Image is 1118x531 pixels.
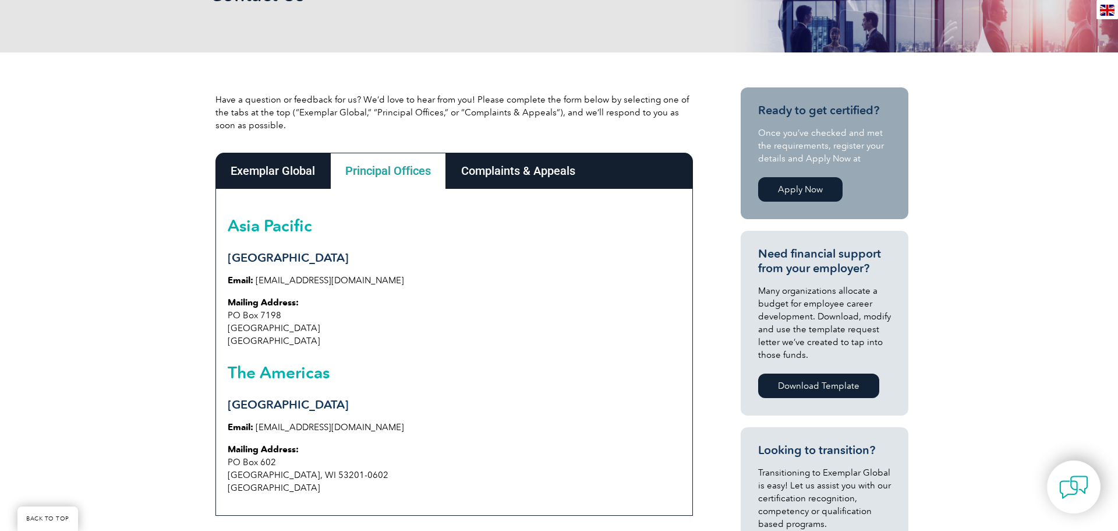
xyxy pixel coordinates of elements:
h2: The Americas [228,363,681,382]
h3: Ready to get certified? [758,103,891,118]
h3: [GEOGRAPHIC_DATA] [228,251,681,265]
div: Principal Offices [330,153,446,189]
strong: Mailing Address: [228,297,299,308]
img: en [1100,5,1115,16]
div: Exemplar Global [215,153,330,189]
p: Transitioning to Exemplar Global is easy! Let us assist you with our certification recognition, c... [758,466,891,530]
p: Have a question or feedback for us? We’d love to hear from you! Please complete the form below by... [215,93,693,132]
strong: Email: [228,275,253,286]
strong: Mailing Address: [228,444,299,455]
h3: [GEOGRAPHIC_DATA] [228,398,681,412]
a: [EMAIL_ADDRESS][DOMAIN_NAME] [256,422,404,432]
div: Complaints & Appeals [446,153,590,189]
p: Once you’ve checked and met the requirements, register your details and Apply Now at [758,126,891,165]
p: PO Box 602 [GEOGRAPHIC_DATA], WI 53201-0602 [GEOGRAPHIC_DATA] [228,443,681,494]
h3: Need financial support from your employer? [758,247,891,276]
h2: Asia Pacific [228,216,681,235]
strong: Email: [228,422,253,432]
h3: Looking to transition? [758,443,891,458]
p: PO Box 7198 [GEOGRAPHIC_DATA] [GEOGRAPHIC_DATA] [228,296,681,347]
a: Apply Now [758,177,843,202]
a: Download Template [758,374,879,398]
a: [EMAIL_ADDRESS][DOMAIN_NAME] [256,275,404,286]
img: contact-chat.png [1059,473,1088,502]
a: BACK TO TOP [17,507,78,531]
p: Many organizations allocate a budget for employee career development. Download, modify and use th... [758,284,891,361]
